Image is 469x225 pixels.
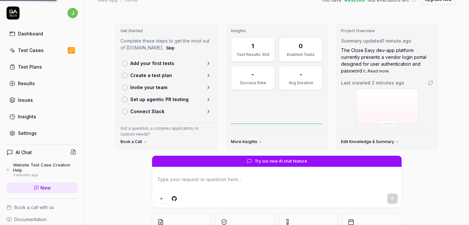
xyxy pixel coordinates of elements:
a: Invite your team [119,81,214,93]
a: Add your first tests [119,57,214,69]
span: New [40,184,51,191]
a: Go to crawling settings [428,80,433,86]
a: New [7,182,78,193]
a: Insights [7,110,78,123]
span: Last crawled [341,79,404,86]
div: Avg Duration [283,80,319,86]
button: j [67,7,78,20]
h3: Project Overview [341,28,433,33]
h3: Get Started [121,28,213,33]
a: Book a call with us [7,204,78,211]
div: 0 [299,42,303,50]
a: Website Test Case Creation Help3 minutes ago [7,162,78,177]
div: Results [18,80,35,87]
div: - [300,70,302,79]
p: Invite your team [130,84,167,91]
time: 2 minutes ago [372,80,404,86]
p: Complete these steps to get the most out of [DOMAIN_NAME]. [121,37,213,52]
div: Website Test Case Creation Help [13,162,78,173]
div: Success Rate [235,80,271,86]
a: Book a Call [121,139,147,144]
a: Test Plans [7,60,78,73]
a: Dashboard [7,27,78,40]
h3: Insights [231,28,323,33]
span: Documentation [14,216,47,223]
a: Results [7,77,78,90]
div: Issues [18,97,33,103]
time: 1 minute ago [382,38,411,44]
button: Add attachment [156,193,166,204]
div: Test Cases [18,47,44,54]
a: Set up agentic PR testing [119,93,214,105]
div: Test Results 30d [235,52,271,58]
a: Connect Slack [119,105,214,117]
a: Test Cases [7,44,78,57]
a: More Insights [231,139,263,144]
div: Settings [18,130,37,137]
p: Create a test plan [130,72,172,79]
span: Book a call with us [14,204,54,211]
div: - [251,70,254,79]
p: Set up agentic PR testing [130,96,189,103]
p: Connect Slack [130,108,164,115]
span: Summary updated [341,38,382,44]
button: Read more [368,68,389,74]
div: Enabled Tests [283,52,319,58]
div: Test Plans [18,63,42,70]
div: 3 minutes ago [13,173,78,178]
a: Documentation [7,216,78,223]
p: Got a question, a complex application, or custom needs? [121,126,213,137]
span: The Close Easy dev-app platform currently presents a vendor login portal designed for user authen... [341,47,426,73]
img: Screenshot [356,89,418,124]
button: Skip [165,44,176,52]
div: Dashboard [18,30,43,37]
p: Add your first tests [130,60,174,67]
a: Issues [7,94,78,106]
span: j [67,8,78,18]
a: Edit Knowledge & Summary [341,139,399,144]
a: Create a test plan [119,69,214,81]
h4: AI Chat [16,149,32,156]
span: Try our new AI chat feature [255,158,307,164]
a: Settings [7,127,78,139]
div: 1 [251,42,254,50]
div: Insights [18,113,36,120]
